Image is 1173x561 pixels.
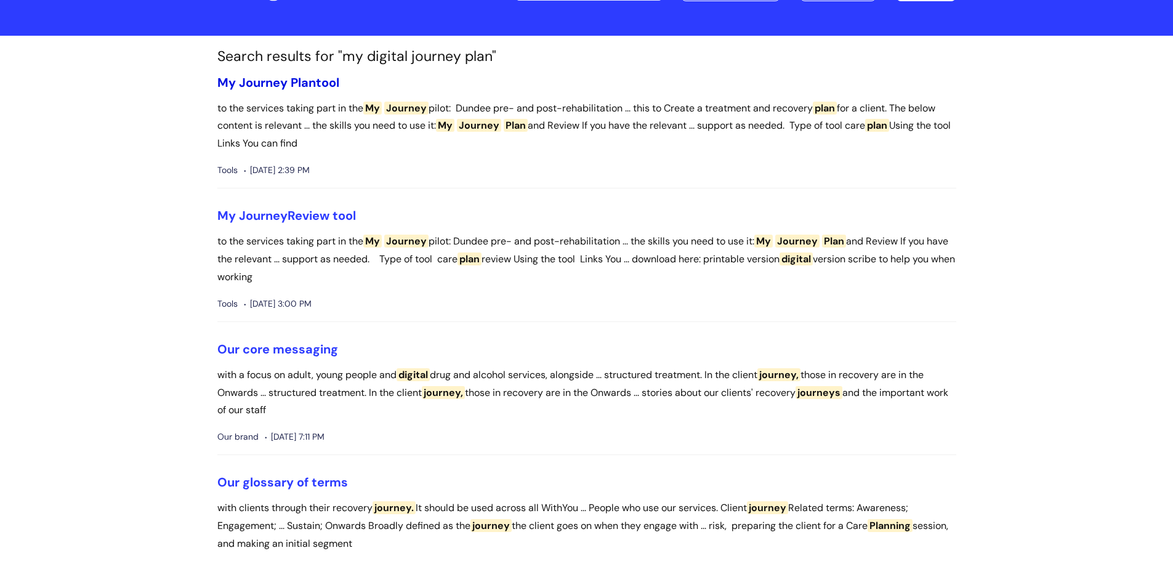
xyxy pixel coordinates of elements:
a: My JourneyReview tool [217,208,356,224]
span: Plan [822,235,846,248]
span: digital [397,368,430,381]
span: journey [747,501,788,514]
span: digital [780,252,813,265]
span: [DATE] 3:00 PM [244,296,312,312]
span: Journey [239,208,288,224]
span: Plan [291,75,316,91]
span: Journey [384,235,429,248]
span: journey, [422,386,465,399]
span: My [754,235,773,248]
span: Tools [217,163,238,178]
span: journey [470,519,512,532]
a: My Journey Plantool [217,75,339,91]
span: Our brand [217,429,259,445]
span: [DATE] 2:39 PM [244,163,310,178]
h1: Search results for "my digital journey plan" [217,48,956,65]
span: journeys [796,386,842,399]
span: My [217,208,236,224]
span: My [217,75,236,91]
span: plan [865,119,889,132]
span: plan [458,252,482,265]
span: journey. [373,501,416,514]
span: Tools [217,296,238,312]
a: Our core messaging [217,341,338,357]
a: Our glossary of terms [217,474,348,490]
span: Journey [239,75,288,91]
span: Journey [457,119,501,132]
span: plan [813,102,837,115]
span: My [436,119,454,132]
p: with clients through their recovery It should be used across all WithYou ... People who use our s... [217,499,956,552]
p: to the services taking part in the pilot: Dundee pre- and post-rehabilitation ... the skills you ... [217,233,956,286]
p: with a focus on adult, young people and drug and alcohol services, alongside ... structured treat... [217,366,956,419]
span: My [363,235,382,248]
span: Journey [775,235,820,248]
span: Planning [868,519,913,532]
span: Journey [384,102,429,115]
span: journey, [757,368,800,381]
p: to the services taking part in the pilot: Dundee pre- and post-rehabilitation ... this to Create ... [217,100,956,153]
span: [DATE] 7:11 PM [265,429,324,445]
span: My [363,102,382,115]
span: Plan [504,119,528,132]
